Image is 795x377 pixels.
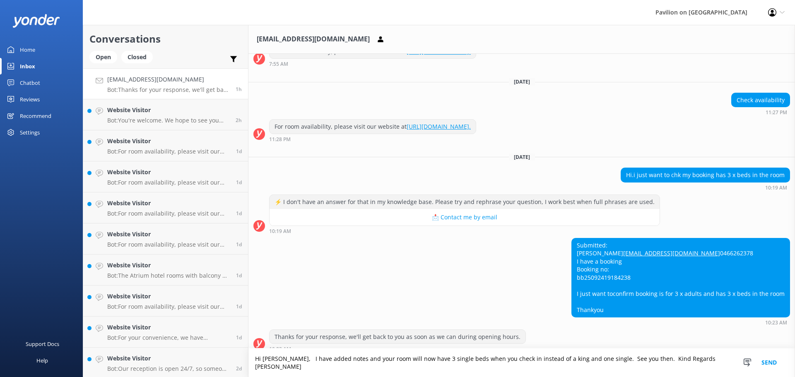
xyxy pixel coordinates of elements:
div: Closed [121,51,153,63]
h4: [EMAIL_ADDRESS][DOMAIN_NAME] [107,75,229,84]
span: Sep 23 2025 01:37pm (UTC +10:00) Australia/Sydney [236,334,242,341]
div: Inbox [20,58,35,74]
h4: Website Visitor [107,137,230,146]
a: [EMAIL_ADDRESS][DOMAIN_NAME]Bot:Thanks for your response, we'll get back to you as soon as we can... [83,68,248,99]
a: Website VisitorBot:For your convenience, we have complimentary onsite un-covered parking, which i... [83,317,248,348]
div: Sep 24 2025 11:27pm (UTC +10:00) Australia/Sydney [731,109,790,115]
p: Bot: Thanks for your response, we'll get back to you as soon as we can during opening hours. [107,86,229,94]
p: Bot: For room availability, please visit our website at [URL][DOMAIN_NAME]. [107,241,230,248]
p: Bot: For your convenience, we have complimentary onsite un-covered parking, which includes enough... [107,334,230,341]
h4: Website Visitor [107,354,230,363]
div: Open [89,51,117,63]
div: Chatbot [20,74,40,91]
a: Closed [121,52,157,61]
div: Submitted: [PERSON_NAME] 0466262378 I have a booking Booking no: bb25092419184238 I just want toc... [572,238,790,317]
h2: Conversations [89,31,242,47]
div: Help [36,352,48,369]
a: Website VisitorBot:The Atrium hotel rooms with balcony at [GEOGRAPHIC_DATA] on [GEOGRAPHIC_DATA] ... [83,255,248,286]
h4: Website Visitor [107,323,230,332]
h4: Website Visitor [107,292,230,301]
div: ⚡ I don't have an answer for that in my knowledge base. Please try and rephrase your question, I ... [270,195,660,209]
span: Sep 25 2025 09:00am (UTC +10:00) Australia/Sydney [236,117,242,124]
a: Website VisitorBot:For room availability, please visit our website at [URL][DOMAIN_NAME].1d [83,223,248,255]
a: [EMAIL_ADDRESS][DOMAIN_NAME] [623,249,720,257]
textarea: Hi [PERSON_NAME], I have added notes and your room will now have 3 single beds when you check in ... [248,348,795,377]
strong: 10:23 AM [765,320,787,325]
a: Website VisitorBot:For room availability, please visit our website at [URL][DOMAIN_NAME].1d [83,286,248,317]
a: [URL][DOMAIN_NAME]. [407,122,471,130]
h4: Website Visitor [107,230,230,239]
div: Recommend [20,108,51,124]
p: Bot: The Atrium hotel rooms with balcony at [GEOGRAPHIC_DATA] on [GEOGRAPHIC_DATA] are the ones t... [107,272,230,279]
strong: 11:28 PM [269,137,291,142]
strong: 10:23 AM [269,347,291,352]
span: Sep 22 2025 09:07pm (UTC +10:00) Australia/Sydney [236,365,242,372]
strong: 7:55 AM [269,62,288,67]
span: Sep 23 2025 11:18pm (UTC +10:00) Australia/Sydney [236,179,242,186]
span: Sep 23 2025 03:24pm (UTC +10:00) Australia/Sydney [236,303,242,310]
div: Sep 25 2025 10:19am (UTC +10:00) Australia/Sydney [621,185,790,190]
p: Bot: You're welcome. We hope to see you soon! [107,117,229,124]
div: Sep 25 2025 10:19am (UTC +10:00) Australia/Sydney [269,228,660,234]
h3: [EMAIL_ADDRESS][DOMAIN_NAME] [257,34,370,45]
a: [URL][DOMAIN_NAME]. [407,48,471,55]
div: Sep 24 2025 11:28pm (UTC +10:00) Australia/Sydney [269,136,476,142]
p: Bot: Our reception is open 24/7, so someone will always assist you no matter how late you arrive. [107,365,230,372]
div: Sep 25 2025 10:23am (UTC +10:00) Australia/Sydney [269,346,526,352]
a: Website VisitorBot:For room availability, please visit our website at [URL][DOMAIN_NAME].1d [83,130,248,161]
h4: Website Visitor [107,168,230,177]
span: Sep 23 2025 03:48pm (UTC +10:00) Australia/Sydney [236,272,242,279]
strong: 11:27 PM [766,110,787,115]
span: [DATE] [509,154,535,161]
span: Sep 23 2025 07:56pm (UTC +10:00) Australia/Sydney [236,241,242,248]
div: Check availability [732,93,790,107]
p: Bot: For room availability, please visit our website at [URL][DOMAIN_NAME]. [107,303,230,310]
p: Bot: For room availability, please visit our website at [URL][DOMAIN_NAME]. [107,210,230,217]
button: 📩 Contact me by email [270,209,660,226]
h4: Website Visitor [107,199,230,208]
strong: 10:19 AM [765,185,787,190]
div: Support Docs [26,336,59,352]
a: Website VisitorBot:For room availability, please visit our website at [URL][DOMAIN_NAME].1d [83,192,248,223]
a: Website VisitorBot:For room availability, please visit our website at [URL][DOMAIN_NAME].1d [83,161,248,192]
div: Reviews [20,91,40,108]
p: Bot: For room availability, please visit our website at [URL][DOMAIN_NAME]. [107,179,230,186]
h4: Website Visitor [107,106,229,115]
p: Bot: For room availability, please visit our website at [URL][DOMAIN_NAME]. [107,148,230,155]
h4: Website Visitor [107,261,230,270]
img: yonder-white-logo.png [12,14,60,28]
div: Thanks for your response, we'll get back to you as soon as we can during opening hours. [270,330,525,344]
div: Sep 25 2025 10:23am (UTC +10:00) Australia/Sydney [571,319,790,325]
a: Open [89,52,121,61]
a: Website VisitorBot:You're welcome. We hope to see you soon!2h [83,99,248,130]
div: For room availability, please visit our website at [270,120,476,134]
span: [DATE] [509,78,535,85]
span: Sep 24 2025 10:02am (UTC +10:00) Australia/Sydney [236,148,242,155]
strong: 10:19 AM [269,229,291,234]
button: Send [754,348,785,377]
div: Sep 23 2025 07:55am (UTC +10:00) Australia/Sydney [269,61,476,67]
div: Home [20,41,35,58]
span: Sep 23 2025 10:07pm (UTC +10:00) Australia/Sydney [236,210,242,217]
div: Settings [20,124,40,141]
span: Sep 25 2025 10:23am (UTC +10:00) Australia/Sydney [236,86,242,93]
div: Hi.i just want to chk my booking has 3 x beds in the room [621,168,790,182]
